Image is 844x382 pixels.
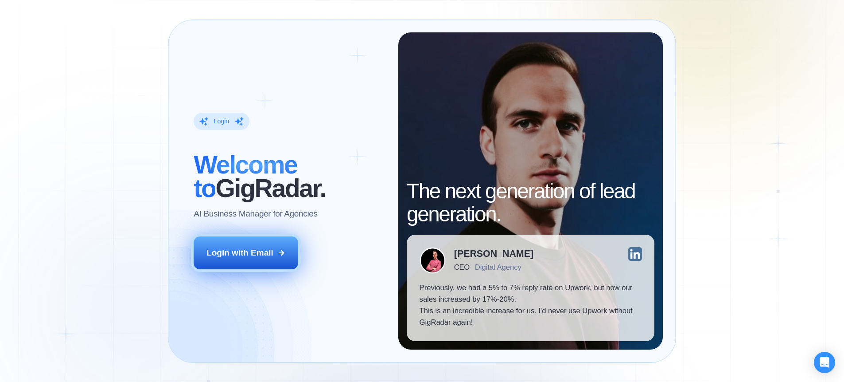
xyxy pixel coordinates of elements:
[194,236,298,269] button: Login with Email
[814,352,835,373] div: Open Intercom Messenger
[475,263,521,272] div: Digital Agency
[194,150,297,202] span: Welcome to
[454,263,470,272] div: CEO
[194,208,317,220] p: AI Business Manager for Agencies
[214,117,229,126] div: Login
[194,153,385,200] h2: ‍ GigRadar.
[420,282,642,329] p: Previously, we had a 5% to 7% reply rate on Upwork, but now our sales increased by 17%-20%. This ...
[407,180,654,226] h2: The next generation of lead generation.
[454,249,533,259] div: [PERSON_NAME]
[206,247,273,259] div: Login with Email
